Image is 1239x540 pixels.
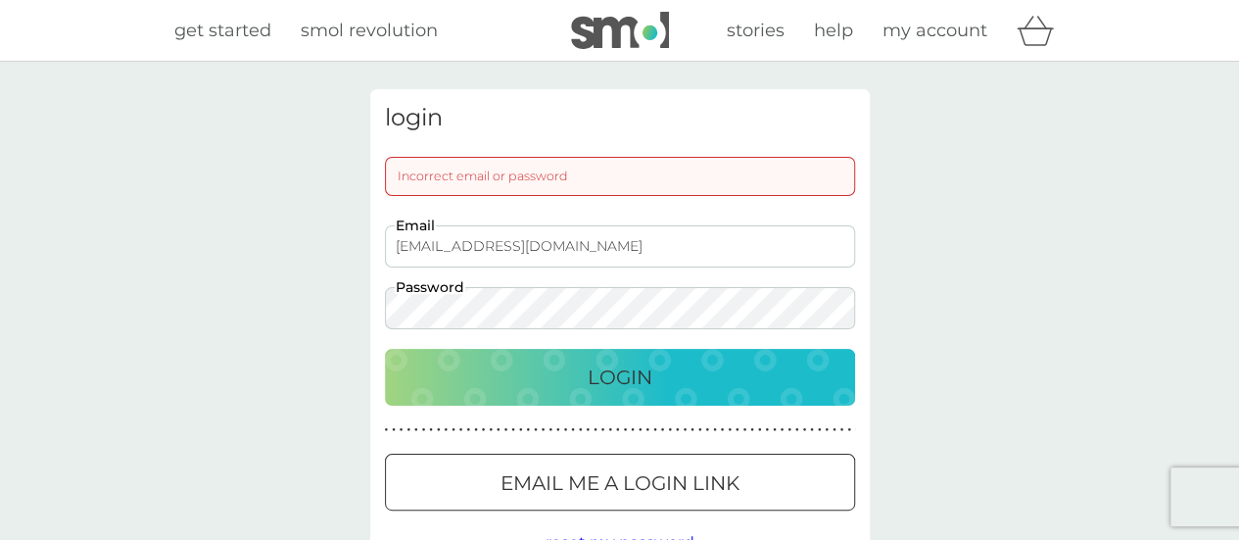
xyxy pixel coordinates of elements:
p: ● [728,425,732,435]
button: Email me a login link [385,454,855,511]
span: get started [174,20,271,41]
p: ● [668,425,672,435]
p: ● [608,425,612,435]
p: ● [437,425,441,435]
p: ● [698,425,702,435]
a: stories [727,17,785,45]
a: my account [882,17,987,45]
p: ● [534,425,538,435]
p: ● [624,425,628,435]
div: Incorrect email or password [385,157,855,196]
p: ● [684,425,688,435]
p: ● [840,425,844,435]
a: help [814,17,853,45]
p: ● [803,425,807,435]
p: ● [713,425,717,435]
p: ● [392,425,396,435]
p: ● [833,425,836,435]
button: Login [385,349,855,406]
p: ● [586,425,590,435]
p: ● [645,425,649,435]
p: ● [676,425,680,435]
p: ● [631,425,635,435]
p: ● [519,425,523,435]
p: ● [781,425,785,435]
p: ● [385,425,389,435]
p: ● [810,425,814,435]
p: ● [661,425,665,435]
p: ● [736,425,739,435]
p: ● [400,425,404,435]
p: ● [526,425,530,435]
p: ● [414,425,418,435]
span: my account [882,20,987,41]
p: ● [406,425,410,435]
p: ● [594,425,597,435]
p: ● [639,425,643,435]
a: get started [174,17,271,45]
p: ● [616,425,620,435]
p: ● [571,425,575,435]
p: ● [452,425,455,435]
p: ● [474,425,478,435]
p: ● [542,425,546,435]
p: ● [743,425,747,435]
p: ● [825,425,829,435]
p: ● [773,425,777,435]
p: ● [691,425,694,435]
p: ● [511,425,515,435]
p: ● [429,425,433,435]
img: smol [571,12,669,49]
p: ● [758,425,762,435]
p: ● [548,425,552,435]
p: ● [556,425,560,435]
p: ● [765,425,769,435]
span: smol revolution [301,20,438,41]
h3: login [385,104,855,132]
p: ● [653,425,657,435]
p: ● [750,425,754,435]
p: Login [588,362,652,393]
div: basket [1017,11,1066,50]
p: ● [795,425,799,435]
p: ● [466,425,470,435]
a: smol revolution [301,17,438,45]
p: ● [504,425,508,435]
p: ● [601,425,605,435]
p: ● [818,425,822,435]
p: ● [721,425,725,435]
span: help [814,20,853,41]
p: ● [847,425,851,435]
p: ● [787,425,791,435]
p: ● [422,425,426,435]
p: ● [497,425,500,435]
p: ● [445,425,449,435]
p: Email me a login link [500,467,739,499]
p: ● [489,425,493,435]
p: ● [459,425,463,435]
p: ● [482,425,486,435]
p: ● [705,425,709,435]
span: stories [727,20,785,41]
p: ● [579,425,583,435]
p: ● [564,425,568,435]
